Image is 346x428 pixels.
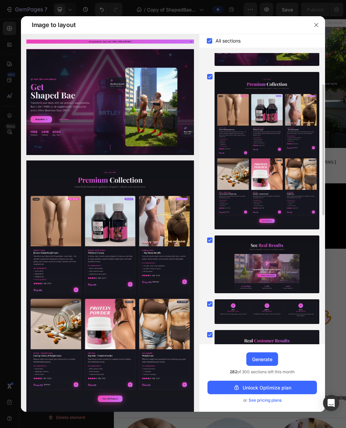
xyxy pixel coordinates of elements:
p: [ FREE SHIPPING ] [121,244,184,258]
div: or [207,397,317,404]
span: Image to layout [32,21,75,29]
button: Unlock Optimize plan [207,381,317,394]
span: of 300 sections left this month [230,369,295,375]
div: Unlock Optimize plan [233,384,291,391]
div: Generate [252,356,272,363]
div: Video [8,291,22,297]
p: All supplements - Buy 1, Get 1 FREE [205,244,304,258]
span: 282 [230,369,237,374]
button: Generate [246,352,278,366]
span: See pricing plans [249,397,281,404]
div: Open Intercom Messenger [323,395,339,411]
p: All supplements - Buy 1, Get 1 FREE [1,244,101,258]
span: All sections [216,37,241,45]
